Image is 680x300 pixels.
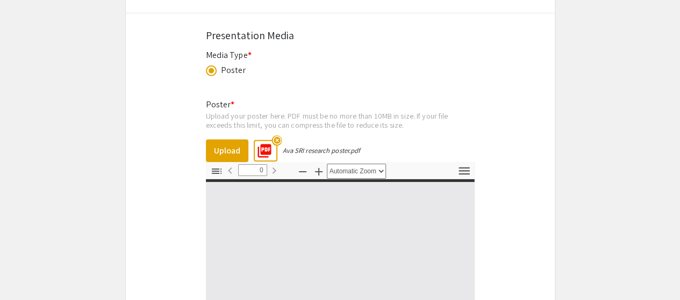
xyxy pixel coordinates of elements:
[265,163,283,178] button: Next Page
[206,99,235,110] mat-label: Poster
[253,140,269,156] mat-icon: picture_as_pdf
[206,140,248,162] button: Upload
[271,135,282,145] mat-icon: highlight_off
[310,164,328,179] button: Zoom In
[207,164,226,179] button: Toggle Sidebar
[283,146,361,155] div: Ava SRI research poster.pdf
[238,164,267,176] input: Page
[8,252,46,292] iframe: Chat
[206,49,252,61] mat-label: Media Type
[206,27,475,43] div: Presentation Media
[327,164,386,179] select: Zoom
[294,164,312,179] button: Zoom Out
[455,164,474,179] button: Tools
[221,163,239,178] button: Previous Page
[221,64,246,77] div: Poster
[206,111,475,130] div: Upload your poster here. PDF must be no more than 10MB in size. If your file exceeds this limit, ...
